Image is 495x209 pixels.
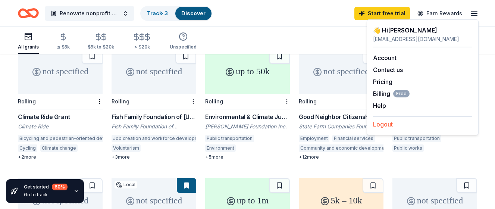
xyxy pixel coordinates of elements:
[299,123,383,130] div: State Farm Companies Foundation
[18,154,103,160] div: + 2 more
[354,7,410,20] a: Start free trial
[112,49,196,160] a: not specifiedRollingFish Family Foundation of [US_STATE] GrantsFish Family Foundation of [US_STAT...
[132,44,152,50] div: > $20k
[393,90,410,97] span: Free
[205,144,236,152] div: Environment
[57,29,70,54] button: ≤ $5k
[112,154,196,160] div: + 3 more
[88,29,114,54] button: $5k to $20k
[299,49,383,94] div: not specified
[373,89,410,98] span: Billing
[88,44,114,50] div: $5k to $20k
[147,10,168,16] a: Track· 3
[60,9,119,18] span: Renovate nonprofit buildings
[373,78,392,85] a: Pricing
[373,65,403,74] button: Contact us
[205,98,223,104] div: Rolling
[205,123,290,130] div: [PERSON_NAME] Foundation Inc.
[112,135,207,142] div: Job creation and workforce development
[373,26,472,35] div: 👋 Hi [PERSON_NAME]
[112,123,196,130] div: Fish Family Foundation of [US_STATE]
[112,98,129,104] div: Rolling
[140,6,212,21] button: Track· 3Discover
[18,98,36,104] div: Rolling
[332,135,375,142] div: Financial services
[299,154,383,160] div: + 12 more
[299,98,317,104] div: Rolling
[205,49,290,160] a: up to 50kRollingEnvironmental & Climate Justice Program[PERSON_NAME] Foundation Inc.Public transp...
[45,6,134,21] button: Renovate nonprofit buildings
[373,35,472,44] div: [EMAIL_ADDRESS][DOMAIN_NAME]
[299,144,390,152] div: Community and economic development
[205,135,254,142] div: Public transportation
[18,135,128,142] div: Bicycling and pedestrian-oriented development
[392,144,424,152] div: Public works
[18,29,39,54] button: All grants
[299,49,383,160] a: not specifiedRollingGood Neighbor Citizenship Company GrantsState Farm Companies FoundationEmploy...
[373,120,393,129] button: Logout
[40,144,78,152] div: Climate change
[373,101,386,110] button: Help
[299,112,383,121] div: Good Neighbor Citizenship Company Grants
[24,192,68,198] div: Go to track
[299,135,329,142] div: Employment
[373,89,410,98] button: BillingFree
[52,184,68,190] div: 60 %
[170,29,197,54] button: Unspecified
[205,154,290,160] div: + 5 more
[205,49,290,94] div: up to 50k
[205,112,290,121] div: Environmental & Climate Justice Program
[24,184,68,190] div: Get started
[18,49,103,160] a: not specifiedRollingClimate Ride GrantClimate RideBicycling and pedestrian-oriented developmentCy...
[413,7,467,20] a: Earn Rewards
[392,135,441,142] div: Public transportation
[112,112,196,121] div: Fish Family Foundation of [US_STATE] Grants
[18,112,103,121] div: Climate Ride Grant
[170,44,197,50] div: Unspecified
[57,44,70,50] div: ≤ $5k
[373,54,397,62] a: Account
[181,10,206,16] a: Discover
[144,144,189,152] div: Education services
[132,29,152,54] button: > $20k
[18,44,39,50] div: All grants
[112,144,141,152] div: Voluntarism
[18,144,37,152] div: Cycling
[112,49,196,94] div: not specified
[18,4,39,22] a: Home
[18,123,103,130] div: Climate Ride
[18,49,103,94] div: not specified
